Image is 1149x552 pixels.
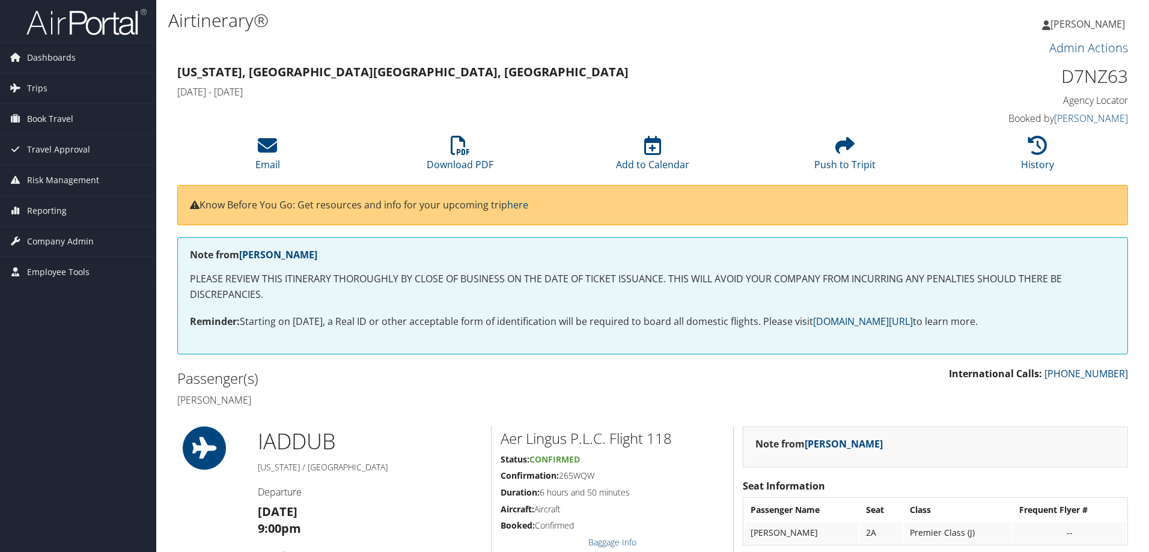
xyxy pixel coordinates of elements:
[743,479,825,493] strong: Seat Information
[501,453,529,465] strong: Status:
[258,485,482,499] h4: Departure
[745,522,859,544] td: [PERSON_NAME]
[1013,499,1126,521] th: Frequent Flyer #
[177,393,644,407] h4: [PERSON_NAME]
[745,499,859,521] th: Passenger Name
[27,135,90,165] span: Travel Approval
[501,520,535,531] strong: Booked:
[616,142,689,171] a: Add to Calendar
[1054,112,1128,125] a: [PERSON_NAME]
[501,470,559,481] strong: Confirmation:
[501,503,534,515] strong: Aircraft:
[860,499,902,521] th: Seat
[427,142,493,171] a: Download PDF
[27,226,94,256] span: Company Admin
[813,315,913,328] a: [DOMAIN_NAME][URL]
[904,64,1128,89] h1: D7NZ63
[501,487,724,499] h5: 6 hours and 50 minutes
[1050,17,1125,31] span: [PERSON_NAME]
[755,437,883,450] strong: Note from
[501,487,540,498] strong: Duration:
[239,248,317,261] a: [PERSON_NAME]
[27,165,99,195] span: Risk Management
[26,8,147,36] img: airportal-logo.png
[1021,142,1054,171] a: History
[507,198,528,211] a: here
[529,453,580,465] span: Confirmed
[27,257,90,287] span: Employee Tools
[1042,6,1137,42] a: [PERSON_NAME]
[904,499,1012,521] th: Class
[190,248,317,261] strong: Note from
[168,8,814,33] h1: Airtinerary®
[501,428,724,449] h2: Aer Lingus P.L.C. Flight 118
[190,315,240,328] strong: Reminder:
[258,426,482,456] h1: IAD DUB
[27,104,73,134] span: Book Travel
[501,520,724,532] h5: Confirmed
[190,314,1115,330] p: Starting on [DATE], a Real ID or other acceptable form of identification will be required to boar...
[904,94,1128,107] h4: Agency Locator
[258,503,297,520] strong: [DATE]
[814,142,876,171] a: Push to Tripit
[805,437,883,450] a: [PERSON_NAME]
[190,198,1115,213] p: Know Before You Go: Get resources and info for your upcoming trip
[27,196,67,226] span: Reporting
[501,470,724,482] h5: 265WQW
[27,43,76,73] span: Dashboards
[177,368,644,389] h2: Passenger(s)
[1019,527,1120,538] div: --
[177,85,886,99] h4: [DATE] - [DATE]
[904,522,1012,544] td: Premier Class (J)
[588,536,636,548] a: Baggage Info
[860,522,902,544] td: 2A
[501,503,724,515] h5: Aircraft
[904,112,1128,125] h4: Booked by
[949,367,1042,380] strong: International Calls:
[255,142,280,171] a: Email
[190,271,1115,302] p: PLEASE REVIEW THIS ITINERARY THOROUGHLY BY CLOSE OF BUSINESS ON THE DATE OF TICKET ISSUANCE. THIS...
[1044,367,1128,380] a: [PHONE_NUMBER]
[177,64,629,80] strong: [US_STATE], [GEOGRAPHIC_DATA] [GEOGRAPHIC_DATA], [GEOGRAPHIC_DATA]
[1049,40,1128,56] a: Admin Actions
[258,520,301,536] strong: 9:00pm
[27,73,47,103] span: Trips
[258,461,482,473] h5: [US_STATE] / [GEOGRAPHIC_DATA]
